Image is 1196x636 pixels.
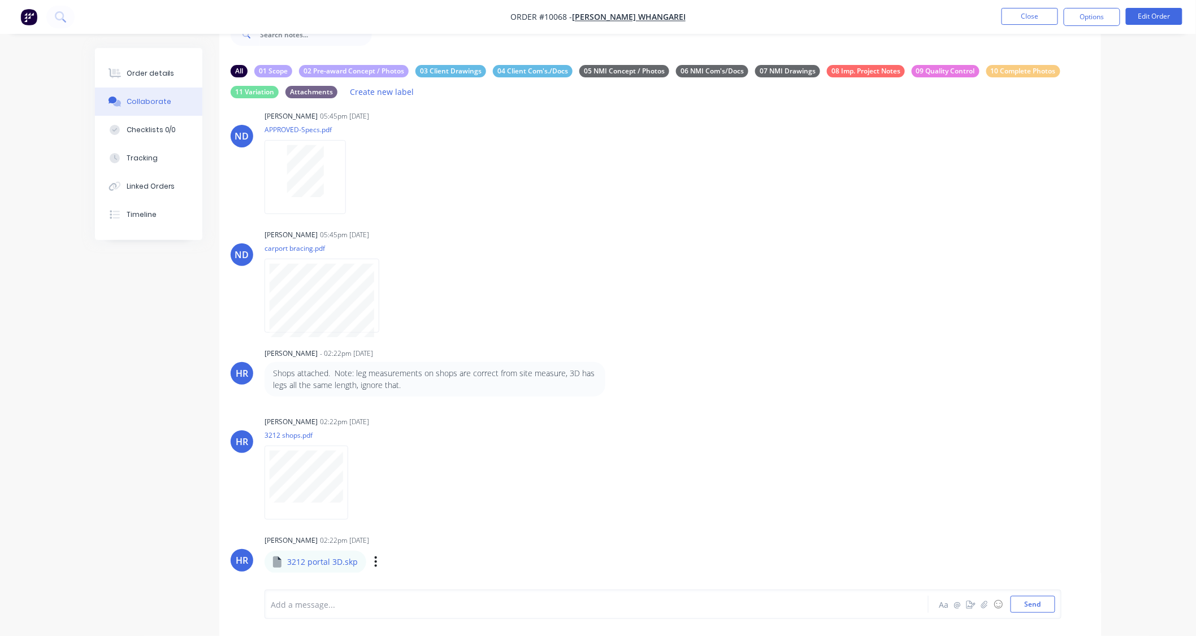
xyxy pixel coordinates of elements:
[95,59,202,88] button: Order details
[320,111,369,121] div: 05:45pm [DATE]
[287,556,358,568] p: 3212 portal 3D.skp
[320,349,373,359] div: - 02:22pm [DATE]
[937,598,951,611] button: Aa
[265,430,359,440] p: 3212 shops.pdf
[260,23,372,46] input: Search notes...
[127,68,175,79] div: Order details
[95,172,202,201] button: Linked Orders
[95,201,202,229] button: Timeline
[1126,8,1182,25] button: Edit Order
[273,368,597,391] p: Shops attached. Note: leg measurements on shops are correct from site measure, 3D has legs all th...
[127,153,158,163] div: Tracking
[1002,8,1058,25] button: Close
[320,417,369,427] div: 02:22pm [DATE]
[320,535,369,546] div: 02:22pm [DATE]
[265,535,318,546] div: [PERSON_NAME]
[127,125,176,135] div: Checklists 0/0
[254,65,292,77] div: 01 Scope
[579,65,669,77] div: 05 NMI Concept / Photos
[127,97,171,107] div: Collaborate
[912,65,980,77] div: 09 Quality Control
[235,248,249,262] div: ND
[986,65,1060,77] div: 10 Complete Photos
[285,86,337,98] div: Attachments
[95,116,202,144] button: Checklists 0/0
[95,144,202,172] button: Tracking
[493,65,573,77] div: 04 Client Com's./Docs
[236,554,248,567] div: HR
[95,88,202,116] button: Collaborate
[265,349,318,359] div: [PERSON_NAME]
[235,129,249,143] div: ND
[265,417,318,427] div: [PERSON_NAME]
[755,65,820,77] div: 07 NMI Drawings
[676,65,748,77] div: 06 NMI Com's/Docs
[265,243,391,253] p: carport bracing.pdf
[299,65,409,77] div: 02 Pre-award Concept / Photos
[127,181,175,191] div: Linked Orders
[344,84,420,99] button: Create new label
[265,125,357,134] p: APPROVED-Specs.pdf
[265,111,318,121] div: [PERSON_NAME]
[127,210,157,220] div: Timeline
[1064,8,1120,26] button: Options
[231,86,279,98] div: 11 Variation
[951,598,964,611] button: @
[265,230,318,240] div: [PERSON_NAME]
[1011,596,1055,613] button: Send
[20,8,37,25] img: Factory
[827,65,905,77] div: 08 Imp. Project Notes
[510,12,572,23] span: Order #10068 -
[572,12,686,23] a: [PERSON_NAME] Whangarei
[415,65,486,77] div: 03 Client Drawings
[236,367,248,380] div: HR
[231,65,248,77] div: All
[236,435,248,448] div: HR
[991,598,1005,611] button: ☺
[320,230,369,240] div: 05:45pm [DATE]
